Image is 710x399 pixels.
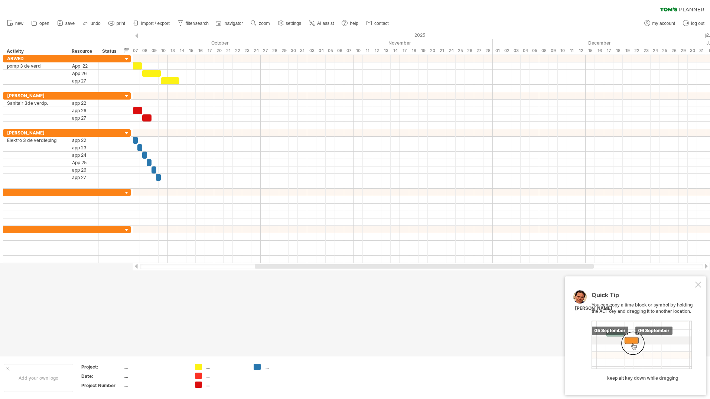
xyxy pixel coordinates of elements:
[81,373,122,379] div: Date:
[289,47,298,55] div: Thursday, 30 October 2025
[465,47,474,55] div: Wednesday, 26 November 2025
[4,364,73,392] div: Add your own logo
[340,19,361,28] a: help
[567,47,576,55] div: Thursday, 11 December 2025
[214,47,224,55] div: Monday, 20 October 2025
[409,47,418,55] div: Tuesday, 18 November 2025
[511,47,521,55] div: Wednesday, 3 December 2025
[72,166,95,173] div: app 26
[261,47,270,55] div: Monday, 27 October 2025
[5,19,26,28] a: new
[72,144,95,151] div: app 23
[107,19,127,28] a: print
[81,19,103,28] a: undo
[604,47,613,55] div: Wednesday, 17 December 2025
[335,47,344,55] div: Thursday, 6 November 2025
[652,21,675,26] span: my account
[94,39,307,47] div: October 2025
[176,19,211,28] a: filter/search
[39,21,49,26] span: open
[149,47,159,55] div: Thursday, 9 October 2025
[307,47,316,55] div: Monday, 3 November 2025
[72,107,95,114] div: app 26
[372,47,381,55] div: Wednesday, 12 November 2025
[632,47,641,55] div: Monday, 22 December 2025
[363,47,372,55] div: Tuesday, 11 November 2025
[205,47,214,55] div: Friday, 17 October 2025
[206,364,246,370] div: ....
[595,47,604,55] div: Tuesday, 16 December 2025
[7,48,64,55] div: Activity
[623,47,632,55] div: Friday, 19 December 2025
[651,47,660,55] div: Wednesday, 24 December 2025
[206,382,246,388] div: ....
[642,19,677,28] a: my account
[400,47,409,55] div: Monday, 17 November 2025
[548,47,558,55] div: Tuesday, 9 December 2025
[91,21,101,26] span: undo
[539,47,548,55] div: Monday, 8 December 2025
[225,21,243,26] span: navigator
[437,47,446,55] div: Friday, 21 November 2025
[124,364,186,370] div: ....
[72,159,95,166] div: App 25
[446,47,456,55] div: Monday, 24 November 2025
[354,47,363,55] div: Monday, 10 November 2025
[326,47,335,55] div: Wednesday, 5 November 2025
[224,47,233,55] div: Tuesday, 21 October 2025
[286,21,301,26] span: settings
[364,19,391,28] a: contact
[65,21,75,26] span: save
[613,47,623,55] div: Thursday, 18 December 2025
[7,92,64,99] div: [PERSON_NAME]
[456,47,465,55] div: Tuesday, 25 November 2025
[483,47,493,55] div: Friday, 28 November 2025
[140,47,149,55] div: Wednesday, 8 October 2025
[576,47,586,55] div: Friday, 12 December 2025
[7,100,64,107] div: Sanitair 3de verdp.
[641,47,651,55] div: Tuesday, 23 December 2025
[678,47,688,55] div: Monday, 29 December 2025
[660,47,669,55] div: Thursday, 25 December 2025
[233,47,242,55] div: Wednesday, 22 October 2025
[159,47,168,55] div: Friday, 10 October 2025
[117,21,125,26] span: print
[72,77,95,84] div: app 27
[124,382,186,389] div: ....
[493,39,706,47] div: December 2025
[681,19,707,28] a: log out
[7,129,64,136] div: [PERSON_NAME]
[72,100,95,107] div: app 22
[474,47,483,55] div: Thursday, 27 November 2025
[307,19,336,28] a: AI assist
[186,21,209,26] span: filter/search
[215,19,245,28] a: navigator
[270,47,279,55] div: Tuesday, 28 October 2025
[592,292,694,382] div: You can copy a time block or symbol by holding the ALT key and dragging it to another location.
[317,21,334,26] span: AI assist
[264,364,305,370] div: ....
[558,47,567,55] div: Wednesday, 10 December 2025
[298,47,307,55] div: Friday, 31 October 2025
[279,47,289,55] div: Wednesday, 29 October 2025
[259,21,270,26] span: zoom
[81,364,122,370] div: Project:
[350,21,358,26] span: help
[276,19,303,28] a: settings
[131,47,140,55] div: Tuesday, 7 October 2025
[72,62,95,69] div: App 22
[55,19,77,28] a: save
[186,47,196,55] div: Wednesday, 15 October 2025
[242,47,251,55] div: Thursday, 23 October 2025
[316,47,326,55] div: Tuesday, 4 November 2025
[177,47,186,55] div: Tuesday, 14 October 2025
[669,47,678,55] div: Friday, 26 December 2025
[141,21,170,26] span: import / export
[72,48,94,55] div: Resource
[502,47,511,55] div: Tuesday, 2 December 2025
[592,292,694,302] div: Quick Tip
[72,152,95,159] div: app 24
[249,19,272,28] a: zoom
[72,114,95,121] div: app 27
[691,21,704,26] span: log out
